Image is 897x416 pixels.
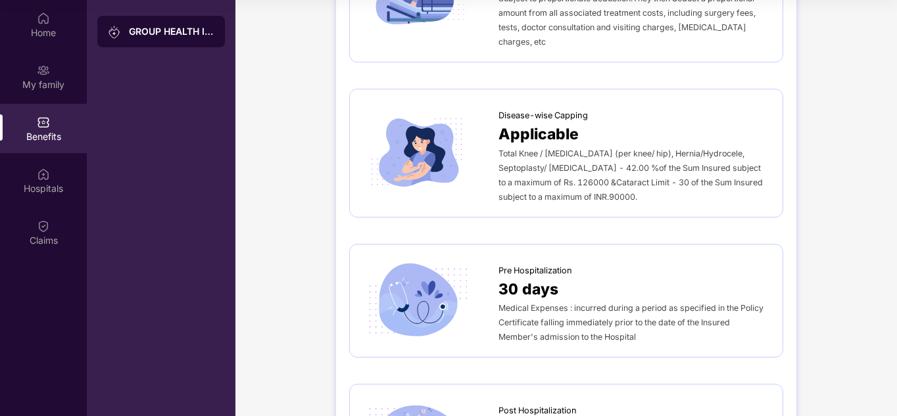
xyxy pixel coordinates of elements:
span: Disease-wise Capping [498,109,588,122]
img: icon [363,115,472,191]
img: svg+xml;base64,PHN2ZyB3aWR0aD0iMjAiIGhlaWdodD0iMjAiIHZpZXdCb3g9IjAgMCAyMCAyMCIgZmlsbD0ibm9uZSIgeG... [108,26,121,39]
img: svg+xml;base64,PHN2ZyBpZD0iQmVuZWZpdHMiIHhtbG5zPSJodHRwOi8vd3d3LnczLm9yZy8yMDAwL3N2ZyIgd2lkdGg9Ij... [37,116,50,129]
span: Medical Expenses : incurred during a period as specified in the Policy Certificate falling immedi... [498,303,764,342]
span: Pre Hospitalization [498,264,572,277]
img: svg+xml;base64,PHN2ZyBpZD0iSG9zcGl0YWxzIiB4bWxucz0iaHR0cDovL3d3dy53My5vcmcvMjAwMC9zdmciIHdpZHRoPS... [37,168,50,181]
span: Total Knee / [MEDICAL_DATA] (per knee/ hip), Hernia/Hydrocele, Septoplasty/ [MEDICAL_DATA] - 42.0... [498,149,763,202]
span: 30 days [498,277,558,301]
span: Applicable [498,122,579,146]
img: svg+xml;base64,PHN2ZyBpZD0iSG9tZSIgeG1sbnM9Imh0dHA6Ly93d3cudzMub3JnLzIwMDAvc3ZnIiB3aWR0aD0iMjAiIG... [37,12,50,25]
div: GROUP HEALTH INSURANCE [129,25,214,38]
img: svg+xml;base64,PHN2ZyB3aWR0aD0iMjAiIGhlaWdodD0iMjAiIHZpZXdCb3g9IjAgMCAyMCAyMCIgZmlsbD0ibm9uZSIgeG... [37,64,50,77]
img: svg+xml;base64,PHN2ZyBpZD0iQ2xhaW0iIHhtbG5zPSJodHRwOi8vd3d3LnczLm9yZy8yMDAwL3N2ZyIgd2lkdGg9IjIwIi... [37,220,50,233]
img: icon [363,263,472,338]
